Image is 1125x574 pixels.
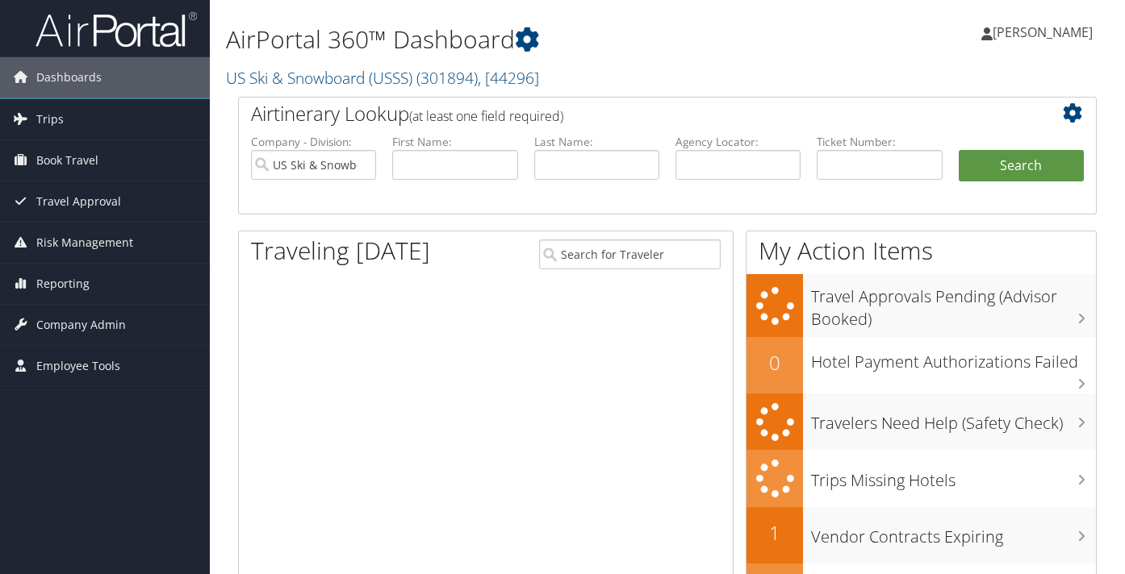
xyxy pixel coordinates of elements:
[36,264,90,304] span: Reporting
[36,346,120,386] span: Employee Tools
[226,67,539,89] a: US Ski & Snowboard (USSS)
[539,239,721,269] input: Search for Traveler
[811,518,1096,548] h3: Vendor Contracts Expiring
[36,10,197,48] img: airportal-logo.png
[811,404,1096,435] h3: Travelers Need Help (Safety Check)
[251,100,1013,127] h2: Airtinerary Lookup
[478,67,539,89] span: , [ 44296 ]
[36,223,133,263] span: Risk Management
[981,8,1109,56] a: [PERSON_NAME]
[675,134,801,150] label: Agency Locator:
[817,134,942,150] label: Ticket Number:
[747,450,1096,507] a: Trips Missing Hotels
[534,134,659,150] label: Last Name:
[251,234,430,268] h1: Traveling [DATE]
[36,305,126,345] span: Company Admin
[409,107,563,125] span: (at least one field required)
[416,67,478,89] span: ( 301894 )
[226,23,814,56] h1: AirPortal 360™ Dashboard
[392,134,517,150] label: First Name:
[36,99,64,139] span: Trips
[747,507,1096,564] a: 1Vendor Contracts Expiring
[36,181,121,222] span: Travel Approval
[811,277,1096,331] h3: Travel Approvals Pending (Advisor Booked)
[747,349,803,376] h2: 0
[747,337,1096,393] a: 0Hotel Payment Authorizations Failed
[747,274,1096,336] a: Travel Approvals Pending (Advisor Booked)
[747,393,1096,451] a: Travelers Need Help (Safety Check)
[811,461,1096,492] h3: Trips Missing Hotels
[251,134,376,150] label: Company - Division:
[993,23,1093,41] span: [PERSON_NAME]
[747,234,1096,268] h1: My Action Items
[959,150,1084,182] button: Search
[36,140,98,181] span: Book Travel
[747,519,803,547] h2: 1
[36,57,102,98] span: Dashboards
[811,343,1096,373] h3: Hotel Payment Authorizations Failed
